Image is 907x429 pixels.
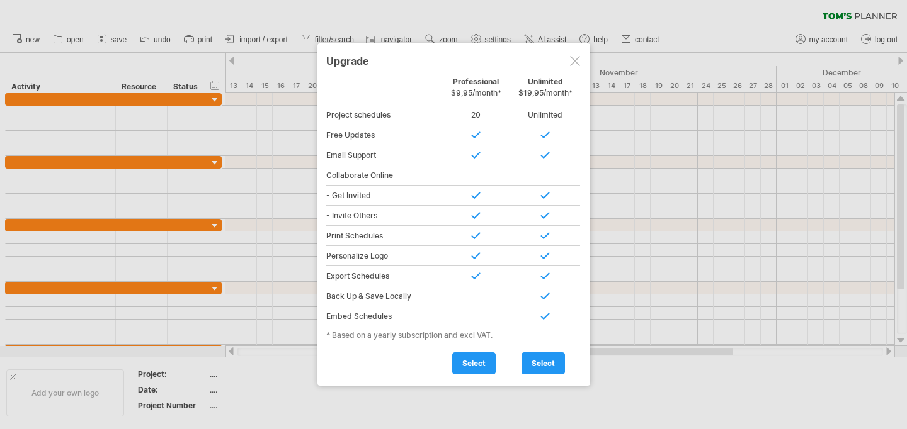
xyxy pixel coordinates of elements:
div: Unlimited [511,105,580,125]
div: Upgrade [326,49,581,72]
span: select [462,359,486,368]
div: Free Updates [326,125,442,145]
a: select [522,352,565,374]
div: - Invite Others [326,206,442,226]
div: Personalize Logo [326,246,442,266]
a: select [452,352,496,374]
div: Print Schedules [326,226,442,246]
div: Email Support [326,145,442,165]
div: 20 [442,105,511,125]
div: Unlimited [511,77,580,104]
div: - Get Invited [326,186,442,206]
div: * Based on a yearly subscription and excl VAT. [326,330,581,340]
span: $9,95/month* [451,88,501,97]
div: Embed Schedules [326,306,442,326]
div: Back Up & Save Locally [326,286,442,306]
div: Collaborate Online [326,165,442,186]
div: Export Schedules [326,266,442,286]
span: select [532,359,555,368]
div: Professional [442,77,511,104]
span: $19,95/month* [518,88,573,97]
div: Project schedules [326,105,442,125]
